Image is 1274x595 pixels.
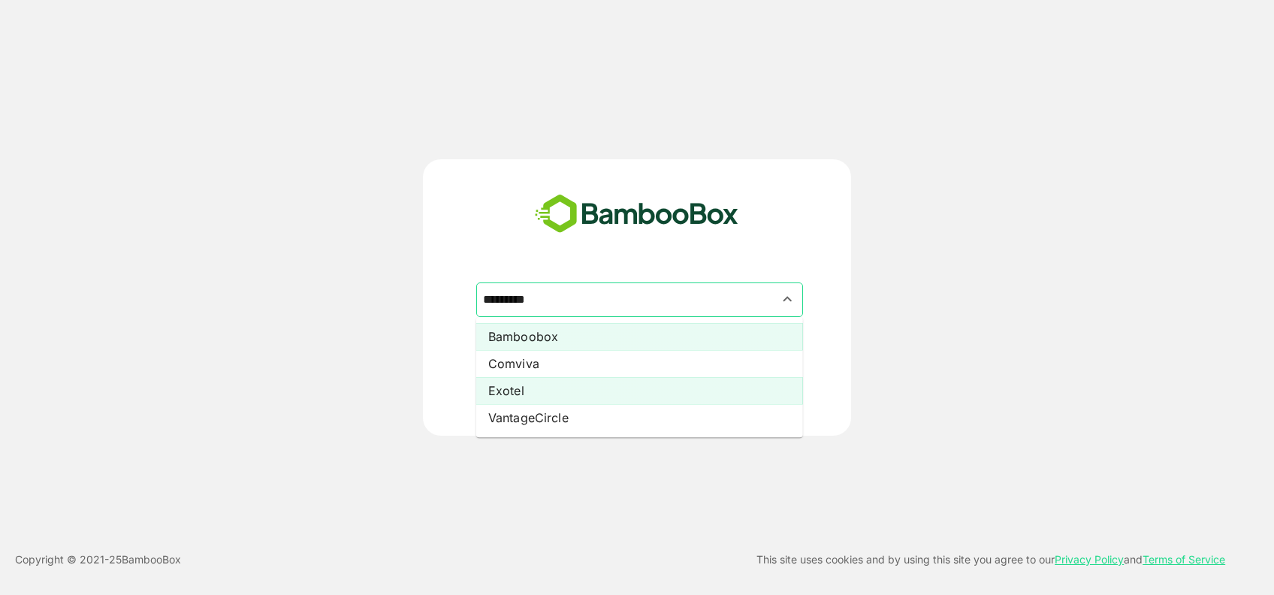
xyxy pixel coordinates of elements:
a: Terms of Service [1143,553,1225,566]
li: Comviva [476,350,803,377]
li: VantageCircle [476,404,803,431]
p: Copyright © 2021- 25 BambooBox [15,551,181,569]
li: Bamboobox [476,323,803,350]
img: bamboobox [527,189,747,239]
a: Privacy Policy [1055,553,1124,566]
button: Close [777,289,798,310]
li: Exotel [476,377,803,404]
p: This site uses cookies and by using this site you agree to our and [756,551,1225,569]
